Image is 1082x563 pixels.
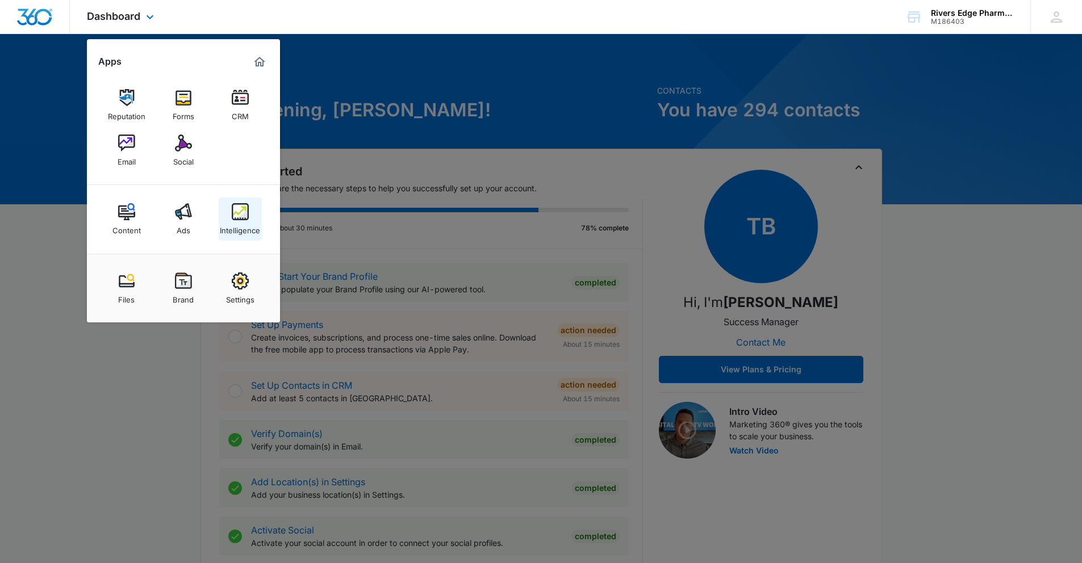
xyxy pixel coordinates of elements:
a: Forms [162,83,205,127]
div: Social [173,152,194,166]
div: Intelligence [220,220,260,235]
h2: Apps [98,56,122,67]
a: Marketing 360® Dashboard [250,53,269,71]
a: Reputation [105,83,148,127]
a: Social [162,129,205,172]
div: Files [118,289,135,304]
a: Content [105,198,148,241]
a: Files [105,267,148,310]
div: Forms [173,106,194,121]
a: Email [105,129,148,172]
div: Content [112,220,141,235]
div: account id [931,18,1014,26]
div: CRM [232,106,249,121]
div: Brand [173,289,194,304]
div: Ads [177,220,190,235]
a: Ads [162,198,205,241]
div: account name [931,9,1014,18]
div: Reputation [108,106,145,121]
a: Settings [219,267,262,310]
span: Dashboard [87,10,140,22]
a: CRM [219,83,262,127]
a: Intelligence [219,198,262,241]
a: Brand [162,267,205,310]
div: Email [118,152,136,166]
div: Settings [226,289,254,304]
